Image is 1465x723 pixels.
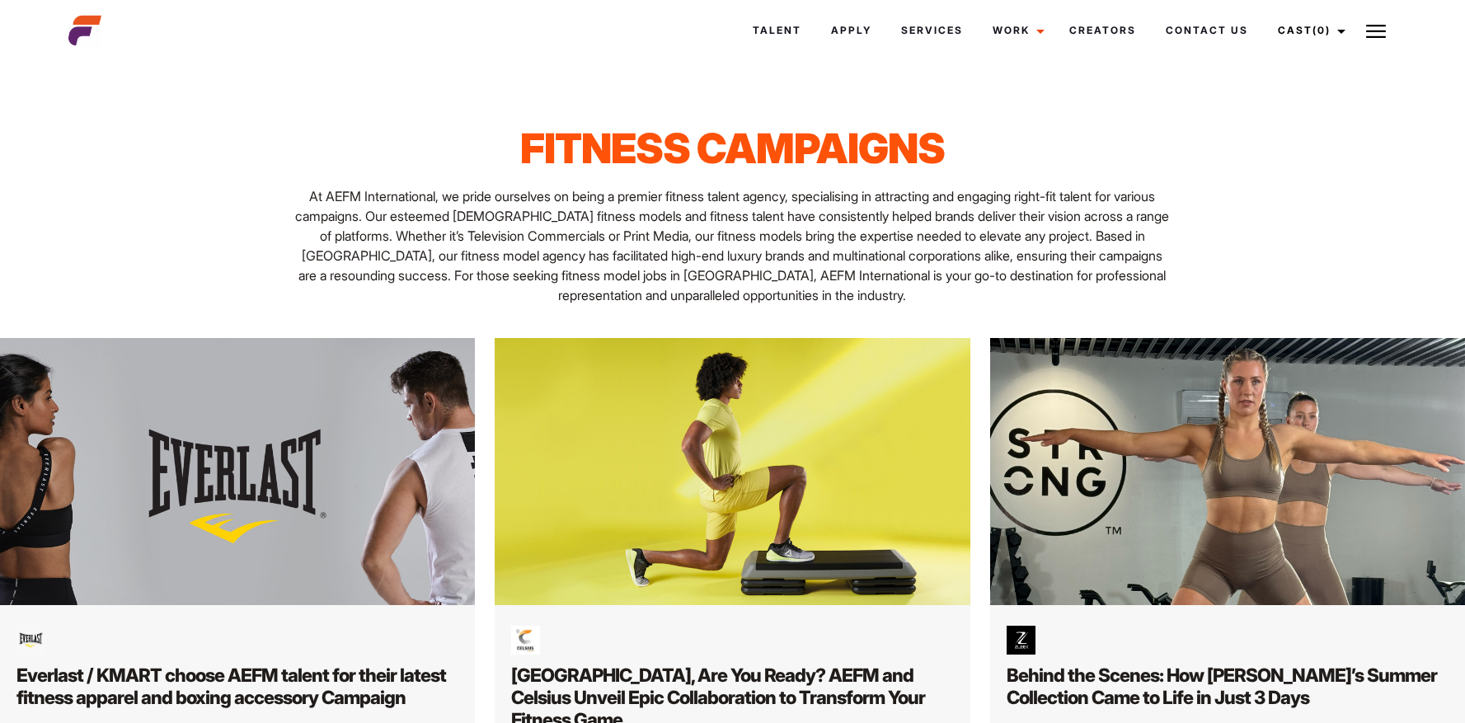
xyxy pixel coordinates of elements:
[511,626,540,655] img: id4vZ3Dyxl
[816,8,886,53] a: Apply
[1366,21,1386,41] img: Burger icon
[886,8,978,53] a: Services
[16,626,45,655] img: stsmall507x507 pad600x600f8f8f8
[1007,664,1449,709] h2: Behind the Scenes: How [PERSON_NAME]’s Summer Collection Came to Life in Just 3 Days
[293,124,1172,173] h1: Fitness Campaigns
[68,14,101,47] img: cropped-aefm-brand-fav-22-square.png
[495,338,970,605] img: 1@3x 2 scaled
[293,186,1172,305] p: At AEFM International, we pride ourselves on being a premier fitness talent agency, specialising ...
[738,8,816,53] a: Talent
[1054,8,1151,53] a: Creators
[16,664,458,709] h2: Everlast / KMART choose AEFM talent for their latest fitness apparel and boxing accessory Campaign
[978,8,1054,53] a: Work
[1263,8,1355,53] a: Cast(0)
[1151,8,1263,53] a: Contact Us
[1312,24,1331,36] span: (0)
